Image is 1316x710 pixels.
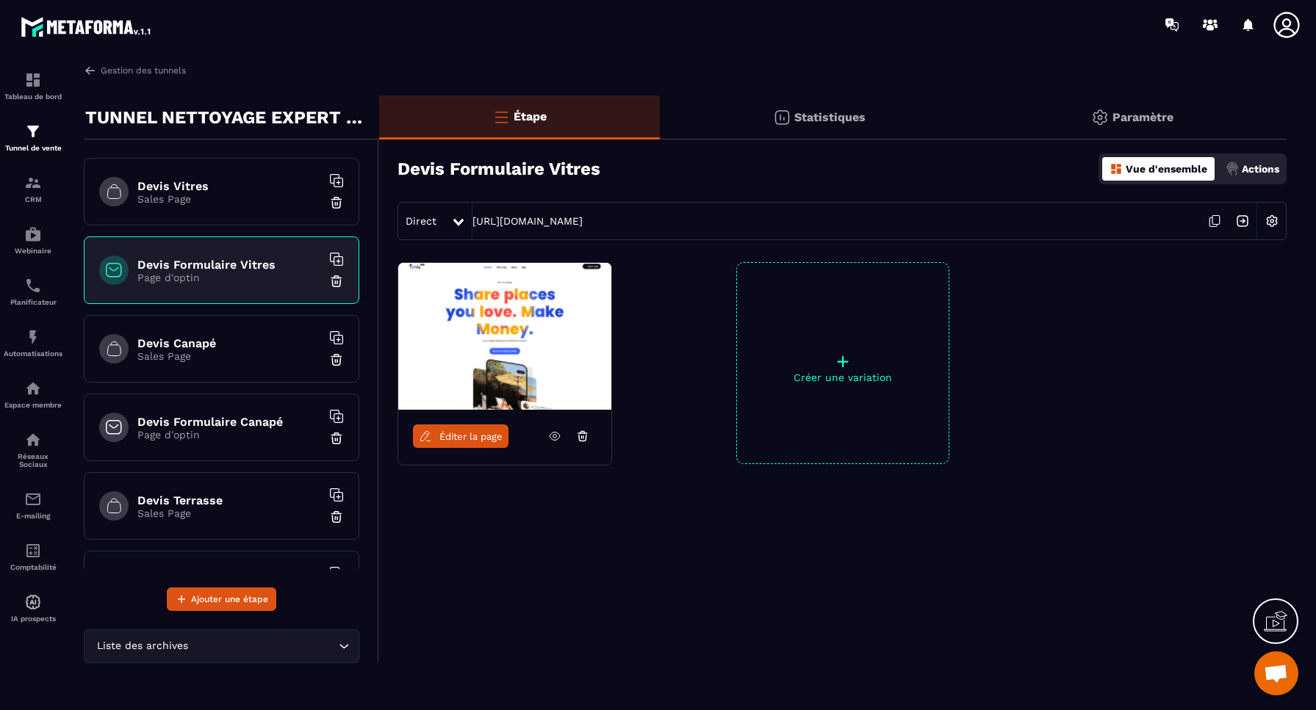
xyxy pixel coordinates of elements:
[1091,109,1109,126] img: setting-gr.5f69749f.svg
[4,401,62,409] p: Espace membre
[492,108,510,126] img: bars-o.4a397970.svg
[137,272,321,283] p: Page d'optin
[4,298,62,306] p: Planificateur
[4,531,62,582] a: accountantaccountantComptabilité
[4,266,62,317] a: schedulerschedulerPlanificateur
[24,542,42,559] img: accountant
[137,507,321,519] p: Sales Page
[4,512,62,520] p: E-mailing
[4,163,62,214] a: formationformationCRM
[1254,651,1298,695] a: Ouvrir le chat
[794,110,866,124] p: Statistiques
[1242,163,1279,175] p: Actions
[137,350,321,362] p: Sales Page
[24,123,42,140] img: formation
[329,510,344,524] img: trash
[4,195,62,203] p: CRM
[413,424,508,448] a: Éditer la page
[137,429,321,441] p: Page d'optin
[4,479,62,531] a: emailemailE-mailing
[4,349,62,358] p: Automatisations
[137,179,321,193] h6: Devis Vitres
[84,64,186,77] a: Gestion des tunnels
[21,13,153,40] img: logo
[1110,162,1123,175] img: dashboard-orange.40269519.svg
[439,431,503,442] span: Éditer la page
[4,452,62,468] p: Réseaux Sociaux
[773,109,791,126] img: stats.20deebd0.svg
[93,638,191,654] span: Liste des archives
[737,372,949,383] p: Créer une variation
[329,274,344,289] img: trash
[398,159,600,179] h3: Devis Formulaire Vitres
[137,336,321,350] h6: Devis Canapé
[329,352,344,367] img: trash
[4,317,62,369] a: automationsautomationsAutomatisations
[137,415,321,429] h6: Devis Formulaire Canapé
[85,103,368,132] p: TUNNEL NETTOYAGE EXPERT - Copy - Copy
[24,71,42,89] img: formation
[4,214,62,266] a: automationsautomationsWebinaire
[329,431,344,446] img: trash
[4,93,62,101] p: Tableau de bord
[329,195,344,210] img: trash
[137,493,321,507] h6: Devis Terrasse
[1258,207,1286,235] img: setting-w.858f3a88.svg
[191,592,268,606] span: Ajouter une étape
[4,144,62,152] p: Tunnel de vente
[24,277,42,294] img: scheduler
[24,490,42,508] img: email
[24,431,42,449] img: social-network
[137,258,321,272] h6: Devis Formulaire Vitres
[1229,207,1256,235] img: arrow-next.bcc2205e.svg
[4,112,62,163] a: formationformationTunnel de vente
[137,193,321,205] p: Sales Page
[4,563,62,571] p: Comptabilité
[24,225,42,243] img: automations
[406,215,436,227] span: Direct
[4,420,62,479] a: social-networksocial-networkRéseaux Sociaux
[1112,110,1173,124] p: Paramètre
[24,174,42,192] img: formation
[191,638,335,654] input: Search for option
[4,369,62,420] a: automationsautomationsEspace membre
[24,593,42,611] img: automations
[737,351,949,372] p: +
[24,380,42,397] img: automations
[4,615,62,623] p: IA prospects
[398,263,611,410] img: image
[514,109,547,123] p: Étape
[24,328,42,346] img: automations
[1126,163,1207,175] p: Vue d'ensemble
[4,60,62,112] a: formationformationTableau de bord
[167,587,276,611] button: Ajouter une étape
[84,64,97,77] img: arrow
[4,247,62,255] p: Webinaire
[1226,162,1239,175] img: actions.d6e523a2.png
[84,629,359,663] div: Search for option
[472,215,583,227] a: [URL][DOMAIN_NAME]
